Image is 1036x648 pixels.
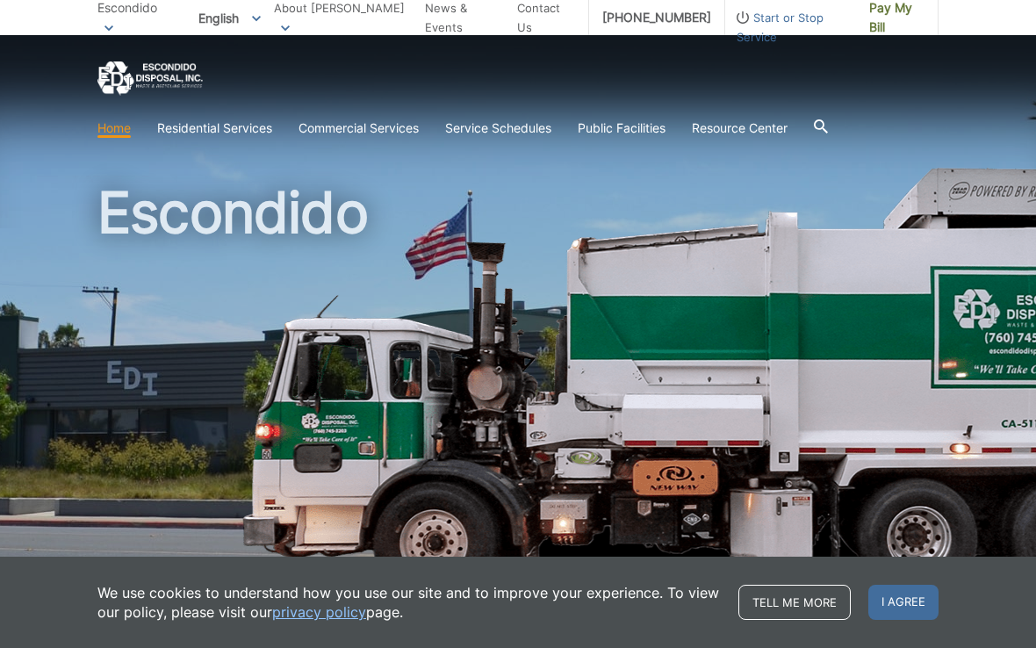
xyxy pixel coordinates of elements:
a: Residential Services [157,119,272,138]
span: English [185,4,274,32]
a: Home [97,119,131,138]
a: privacy policy [272,602,366,622]
p: We use cookies to understand how you use our site and to improve your experience. To view our pol... [97,583,721,622]
a: Resource Center [692,119,788,138]
a: Commercial Services [299,119,419,138]
a: Public Facilities [578,119,665,138]
a: EDCD logo. Return to the homepage. [97,61,203,96]
span: I agree [868,585,939,620]
a: Tell me more [738,585,851,620]
h1: Escondido [97,184,939,570]
a: Service Schedules [445,119,551,138]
